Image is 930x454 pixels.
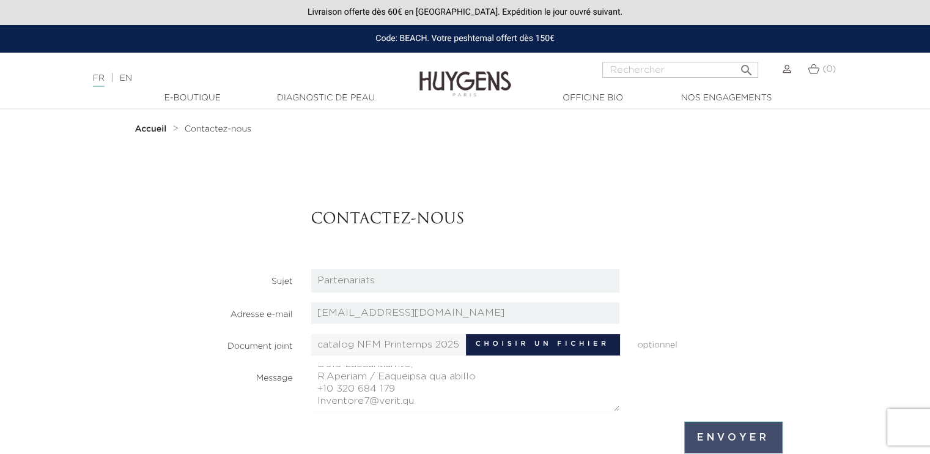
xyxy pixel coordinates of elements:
[739,59,753,74] i: 
[311,211,783,229] h3: Contactez-nous
[135,125,167,133] strong: Accueil
[822,65,836,73] span: (0)
[665,92,788,105] a: Nos engagements
[93,74,105,87] a: FR
[265,92,387,105] a: Diagnostic de peau
[139,302,302,321] label: Adresse e-mail
[139,366,302,385] label: Message
[131,92,254,105] a: E-Boutique
[120,74,132,83] a: EN
[135,124,169,134] a: Accueil
[735,58,757,75] button: 
[139,269,302,288] label: Sujet
[139,334,302,353] label: Document joint
[311,302,619,324] input: votre@email.com
[419,51,511,99] img: Huygens
[532,92,654,105] a: Officine Bio
[87,71,378,86] div: |
[185,124,251,134] a: Contactez-nous
[629,334,792,352] span: optionnel
[684,422,782,453] input: Envoyer
[185,125,251,133] span: Contactez-nous
[602,62,758,78] input: Rechercher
